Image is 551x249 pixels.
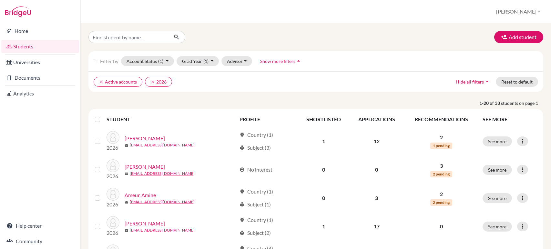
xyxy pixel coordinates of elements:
a: Home [1,25,79,37]
img: Ameur, Amine [107,188,119,201]
span: local_library [240,230,245,235]
td: 1 [298,212,349,241]
button: See more [483,193,512,203]
td: 0 [349,155,404,184]
span: Filter by [100,58,118,64]
button: See more [483,136,512,146]
a: [EMAIL_ADDRESS][DOMAIN_NAME] [130,142,195,148]
span: 1 pending [430,143,452,149]
button: Reset to default [496,77,538,87]
span: Show more filters [260,58,295,64]
a: [PERSON_NAME] [125,163,165,171]
span: local_library [240,202,245,207]
i: arrow_drop_up [484,78,490,85]
span: (1) [158,58,163,64]
img: Alaoui, Lilia [107,131,119,144]
p: 2 [408,134,475,141]
img: Ambrose, Evelyn [107,159,119,172]
img: Bridge-U [5,6,31,17]
p: 2026 [107,229,119,237]
span: local_library [240,145,245,150]
button: See more [483,165,512,175]
th: APPLICATIONS [349,112,404,127]
input: Find student by name... [88,31,168,43]
button: Hide all filtersarrow_drop_up [450,77,496,87]
i: clear [99,80,104,84]
span: Hide all filters [456,79,484,85]
a: Analytics [1,87,79,100]
p: 2026 [107,172,119,180]
a: Students [1,40,79,53]
td: 17 [349,212,404,241]
div: No interest [240,166,272,174]
a: [PERSON_NAME] [125,134,165,142]
span: mail [125,172,128,176]
button: See more [483,222,512,232]
a: [EMAIL_ADDRESS][DOMAIN_NAME] [130,171,195,176]
p: 3 [408,162,475,170]
div: Country (1) [240,188,273,195]
span: location_on [240,189,245,194]
td: 1 [298,127,349,155]
td: 0 [298,184,349,212]
button: [PERSON_NAME] [493,5,543,18]
span: location_on [240,132,245,137]
div: Subject (1) [240,201,271,208]
span: location_on [240,217,245,223]
p: 0 [408,223,475,230]
img: Araujo, Grace [107,216,119,229]
th: SEE MORE [479,112,541,127]
span: account_circle [240,167,245,172]
p: 2026 [107,144,119,152]
span: mail [125,200,128,204]
td: 12 [349,127,404,155]
th: PROFILE [236,112,298,127]
button: Account Status(1) [121,56,174,66]
a: Ameur, Amine [125,191,156,199]
span: students on page 1 [501,100,543,106]
i: arrow_drop_up [295,58,302,64]
a: [PERSON_NAME] [125,220,165,227]
button: Add student [494,31,543,43]
th: RECOMMENDATIONS [404,112,479,127]
strong: 1-20 of 33 [479,100,501,106]
i: filter_list [94,58,99,64]
td: 3 [349,184,404,212]
th: STUDENT [107,112,236,127]
th: SHORTLISTED [298,112,349,127]
p: 2026 [107,201,119,208]
a: Universities [1,56,79,69]
span: 2 pending [430,171,452,177]
div: Country (1) [240,131,273,139]
td: 0 [298,155,349,184]
a: [EMAIL_ADDRESS][DOMAIN_NAME] [130,227,195,233]
span: 2 pending [430,199,452,206]
a: [EMAIL_ADDRESS][DOMAIN_NAME] [130,199,195,205]
span: mail [125,144,128,147]
a: Documents [1,71,79,84]
button: clearActive accounts [94,77,142,87]
button: clear2026 [145,77,172,87]
span: (1) [203,58,209,64]
div: Country (1) [240,216,273,224]
a: Community [1,235,79,248]
button: Show more filtersarrow_drop_up [255,56,307,66]
button: Grad Year(1) [177,56,219,66]
button: Advisor [221,56,252,66]
i: clear [150,80,155,84]
div: Subject (3) [240,144,271,152]
div: Subject (2) [240,229,271,237]
p: 2 [408,190,475,198]
span: mail [125,229,128,233]
a: Help center [1,219,79,232]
